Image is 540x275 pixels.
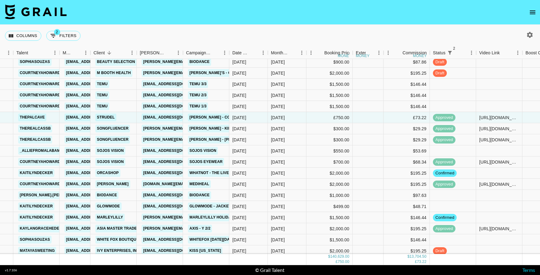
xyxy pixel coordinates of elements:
[232,192,246,198] div: 9/23/2025
[479,47,500,59] div: Video Link
[188,214,256,221] a: Marleylilly Holiday Campaign
[18,158,62,166] a: courtneyahoward
[64,91,134,99] a: [EMAIL_ADDRESS][DOMAIN_NAME]
[306,201,353,212] div: $499.00
[330,254,349,260] div: 140,629.00
[433,170,457,176] span: confirmed
[232,226,246,232] div: 8/5/2025
[188,69,277,77] a: [PERSON_NAME]’s - Cold Weather Season
[18,147,67,155] a: _alliefromalabama_
[255,267,285,273] div: © Grail Talent
[188,147,218,155] a: Sojos Vision
[433,70,447,76] span: draft
[271,215,285,221] div: Oct '25
[384,212,430,223] div: $146.44
[142,69,274,77] a: [PERSON_NAME][EMAIL_ADDRESS][PERSON_NAME][DOMAIN_NAME]
[384,112,430,123] div: £73.22
[90,47,137,59] div: Client
[18,102,62,110] a: courtneyahoward
[140,47,165,59] div: [PERSON_NAME]
[232,237,246,243] div: 10/5/2025
[259,48,268,57] button: Menu
[268,47,306,59] div: Month Due
[142,247,211,255] a: [EMAIL_ADDRESS][DOMAIN_NAME]
[306,245,353,256] div: $2,000.00
[54,29,60,35] span: 2
[454,48,463,57] button: Sort
[73,48,81,57] button: Sort
[433,59,447,65] span: draft
[188,202,277,210] a: Glowmode - Jacket & Crssover Legging
[306,112,353,123] div: £750.00
[16,47,28,59] div: Talent
[384,145,430,156] div: $53.69
[18,180,62,188] a: courtneyahoward
[5,268,17,272] div: v 1.7.106
[142,169,211,177] a: [EMAIL_ADDRESS][DOMAIN_NAME]
[384,101,430,112] div: $146.44
[306,48,316,57] button: Menu
[271,237,285,243] div: Oct '25
[467,48,476,57] button: Menu
[188,136,272,144] a: [PERSON_NAME] - [PERSON_NAME] Is Why
[95,125,130,132] a: Songfluencer
[18,169,54,177] a: kaitilyndecker
[64,80,134,88] a: [EMAIL_ADDRESS][DOMAIN_NAME]
[18,136,52,144] a: therealcassb
[188,102,208,110] a: TEMU 1/3
[306,123,353,134] div: $300.00
[95,102,109,110] a: Temu
[142,236,211,244] a: [EMAIL_ADDRESS][DOMAIN_NAME]
[413,54,427,58] div: money
[64,180,134,188] a: [EMAIL_ADDRESS][DOMAIN_NAME]
[384,234,430,245] div: $146.44
[306,156,353,168] div: $700.00
[28,48,37,57] button: Sort
[384,190,430,201] div: $97.63
[95,114,116,121] a: Strudel
[64,191,134,199] a: [EMAIL_ADDRESS][DOMAIN_NAME]
[64,236,134,244] a: [EMAIL_ADDRESS][DOMAIN_NAME]
[64,202,134,210] a: [EMAIL_ADDRESS][DOMAIN_NAME]
[297,48,306,57] button: Menu
[271,47,289,59] div: Month Due
[479,226,519,232] div: https://www.tiktok.com/@kaylangracehedenskog/video/7556739161089248542
[306,134,353,145] div: $300.00
[306,168,353,179] div: $2,000.00
[64,136,134,144] a: [EMAIL_ADDRESS][DOMAIN_NAME]
[105,48,114,57] button: Sort
[306,179,353,190] div: $2,000.00
[13,47,60,59] div: Talent
[64,158,134,166] a: [EMAIL_ADDRESS][DOMAIN_NAME]
[183,47,229,59] div: Campaign (Type)
[232,59,246,65] div: 9/18/2025
[306,90,353,101] div: $1,500.00
[188,169,281,177] a: Whatnot - The Live Shopping Marketplace
[142,58,242,66] a: [PERSON_NAME][EMAIL_ADDRESS][DOMAIN_NAME]
[95,225,156,232] a: Asia Master Trade Co., Ltd.
[232,47,250,59] div: Date Created
[137,47,183,59] div: Booker
[188,91,208,99] a: TEMU 2/3
[188,180,211,188] a: Mediheal
[271,137,285,143] div: Oct '25
[165,48,174,57] button: Sort
[271,115,285,121] div: Oct '25
[271,92,285,98] div: Oct '25
[384,245,430,256] div: $195.25
[526,6,539,19] button: open drawer
[271,181,285,187] div: Oct '25
[384,48,393,57] button: Menu
[46,31,81,41] button: Show filters
[433,248,447,254] span: draft
[142,202,211,210] a: [EMAIL_ADDRESS][DOMAIN_NAME]
[232,70,246,76] div: 9/15/2025
[188,225,212,232] a: AXIS - Y 2/2
[433,226,455,232] span: approved
[18,69,62,77] a: courtneyahoward
[64,102,134,110] a: [EMAIL_ADDRESS][DOMAIN_NAME]
[433,137,455,143] span: approved
[446,48,454,57] div: 2 active filters
[232,126,246,132] div: 10/3/2025
[64,114,134,121] a: [EMAIL_ADDRESS][DOMAIN_NAME]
